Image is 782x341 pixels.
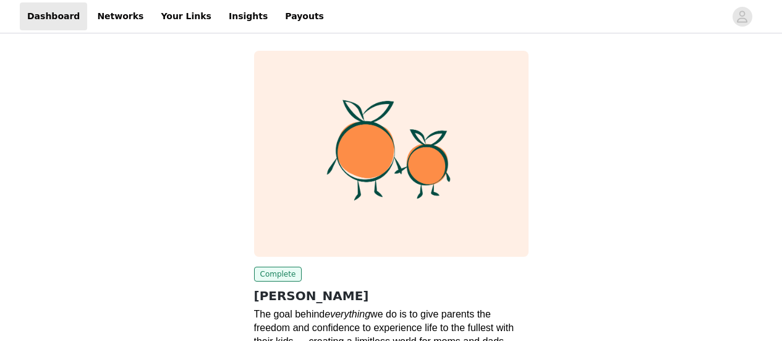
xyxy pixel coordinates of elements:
a: Networks [90,2,151,30]
div: avatar [736,7,748,27]
img: Zoe [254,51,529,257]
span: everything [325,309,370,319]
span: The goal behind [254,309,325,319]
a: Payouts [278,2,331,30]
h2: [PERSON_NAME] [254,287,529,305]
span: Complete [254,267,302,282]
a: Your Links [153,2,219,30]
a: Dashboard [20,2,87,30]
a: Insights [221,2,275,30]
